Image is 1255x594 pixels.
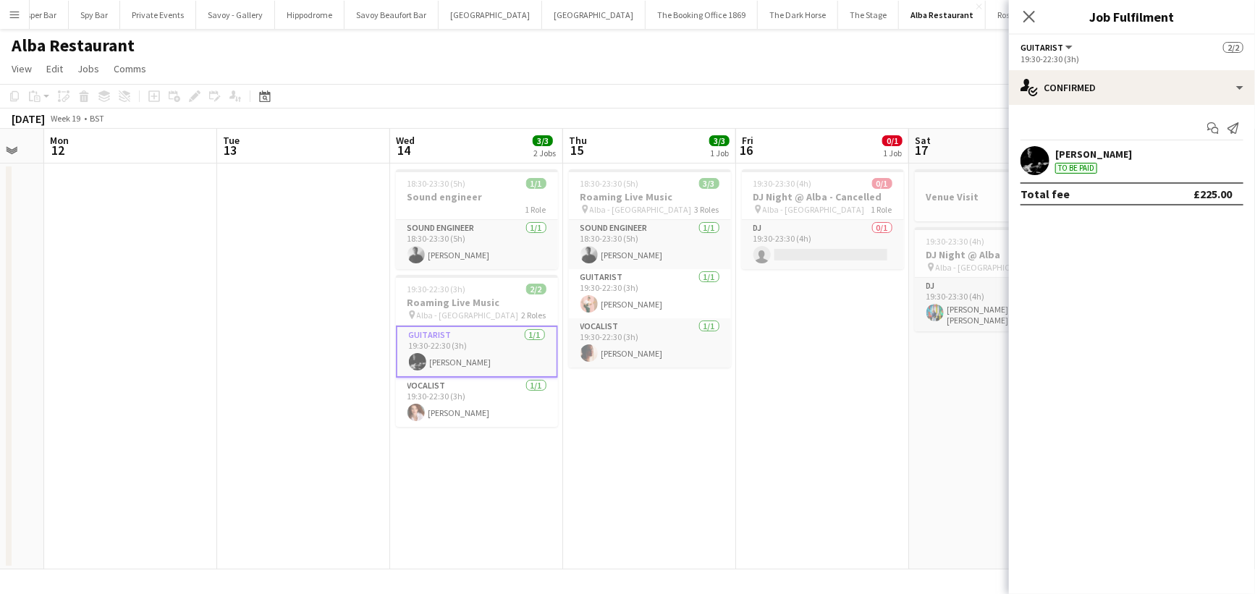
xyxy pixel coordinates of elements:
button: Savoy - Gallery [196,1,275,29]
span: Alba - [GEOGRAPHIC_DATA] [590,204,692,215]
app-card-role: Sound Engineer1/118:30-23:30 (5h)[PERSON_NAME] [569,220,731,269]
span: 19:30-22:30 (3h) [407,284,466,294]
div: £225.00 [1193,187,1232,201]
app-job-card: 19:30-23:30 (4h)1/1DJ Night @ Alba Alba - [GEOGRAPHIC_DATA]1 RoleDJ1/119:30-23:30 (4h)[PERSON_NAM... [915,227,1077,331]
span: Tue [223,134,240,147]
app-card-role: DJ0/119:30-23:30 (4h) [742,220,904,269]
div: [DATE] [12,111,45,126]
h1: Alba Restaurant [12,35,135,56]
h3: Venue Visit [915,190,1077,203]
span: Thu [569,134,587,147]
button: Hippodrome [275,1,345,29]
span: 14 [394,142,415,158]
app-job-card: 18:30-23:30 (5h)1/1Sound engineer1 RoleSound Engineer1/118:30-23:30 (5h)[PERSON_NAME] [396,169,558,269]
div: 1 Job [883,148,902,158]
a: Comms [108,59,152,78]
app-card-role: Vocalist1/119:30-22:30 (3h)[PERSON_NAME] [569,318,731,368]
button: The Dark Horse [758,1,838,29]
app-job-card: 19:30-23:30 (4h)0/1DJ Night @ Alba - Cancelled Alba - [GEOGRAPHIC_DATA]1 RoleDJ0/119:30-23:30 (4h) [742,169,904,269]
span: 3/3 [533,135,553,146]
span: View [12,62,32,75]
span: 15 [567,142,587,158]
span: 16 [740,142,753,158]
span: Fri [742,134,753,147]
button: Alba Restaurant [899,1,986,29]
div: 19:30-22:30 (3h) [1021,54,1243,64]
span: 0/1 [882,135,903,146]
span: 3 Roles [695,204,719,215]
div: [PERSON_NAME] [1055,148,1132,161]
h3: DJ Night @ Alba - Cancelled [742,190,904,203]
h3: Roaming Live Music [569,190,731,203]
h3: Sound engineer [396,190,558,203]
span: 1/1 [526,178,546,189]
span: Mon [50,134,69,147]
div: BST [90,113,104,124]
button: Rosewood [GEOGRAPHIC_DATA] [986,1,1128,29]
button: Savoy Beaufort Bar [345,1,439,29]
button: [GEOGRAPHIC_DATA] [542,1,646,29]
span: 1 Role [525,204,546,215]
h3: Roaming Live Music [396,296,558,309]
a: Edit [41,59,69,78]
div: 2 Jobs [533,148,556,158]
span: 19:30-23:30 (4h) [753,178,812,189]
span: Edit [46,62,63,75]
a: Jobs [72,59,105,78]
span: 12 [48,142,69,158]
button: Guitarist [1021,42,1075,53]
span: Jobs [77,62,99,75]
div: Confirmed [1009,70,1255,105]
button: The Stage [838,1,899,29]
span: Sat [915,134,931,147]
button: Private Events [120,1,196,29]
h3: Job Fulfilment [1009,7,1255,26]
span: 3/3 [699,178,719,189]
div: To be paid [1055,163,1097,174]
app-card-role: Sound Engineer1/118:30-23:30 (5h)[PERSON_NAME] [396,220,558,269]
app-card-role: Guitarist1/119:30-22:30 (3h)[PERSON_NAME] [396,326,558,378]
a: View [6,59,38,78]
span: Comms [114,62,146,75]
div: 1 Job [710,148,729,158]
button: The Booking Office 1869 [646,1,758,29]
span: 1 Role [871,204,892,215]
span: 2/2 [1223,42,1243,53]
app-job-card: 18:30-23:30 (5h)3/3Roaming Live Music Alba - [GEOGRAPHIC_DATA]3 RolesSound Engineer1/118:30-23:30... [569,169,731,368]
button: [GEOGRAPHIC_DATA] [439,1,542,29]
span: Alba - [GEOGRAPHIC_DATA] [417,310,519,321]
span: 2/2 [526,284,546,294]
span: Guitarist [1021,42,1063,53]
div: Total fee [1021,187,1070,201]
span: Week 19 [48,113,84,124]
app-card-role: DJ1/119:30-23:30 (4h)[PERSON_NAME] [PERSON_NAME] [915,278,1077,331]
span: 2 Roles [522,310,546,321]
span: Wed [396,134,415,147]
span: 3/3 [709,135,730,146]
span: 19:30-23:30 (4h) [926,236,985,247]
span: 18:30-23:30 (5h) [580,178,639,189]
app-card-role: Guitarist1/119:30-22:30 (3h)[PERSON_NAME] [569,269,731,318]
span: 17 [913,142,931,158]
span: 13 [221,142,240,158]
span: 18:30-23:30 (5h) [407,178,466,189]
button: Spy Bar [69,1,120,29]
app-job-card: Venue Visit [915,169,1077,221]
span: 0/1 [872,178,892,189]
span: Alba - [GEOGRAPHIC_DATA] [936,262,1038,273]
h3: DJ Night @ Alba [915,248,1077,261]
span: Alba - [GEOGRAPHIC_DATA] [763,204,865,215]
app-job-card: 19:30-22:30 (3h)2/2Roaming Live Music Alba - [GEOGRAPHIC_DATA]2 RolesGuitarist1/119:30-22:30 (3h)... [396,275,558,427]
app-card-role: Vocalist1/119:30-22:30 (3h)[PERSON_NAME] [396,378,558,427]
